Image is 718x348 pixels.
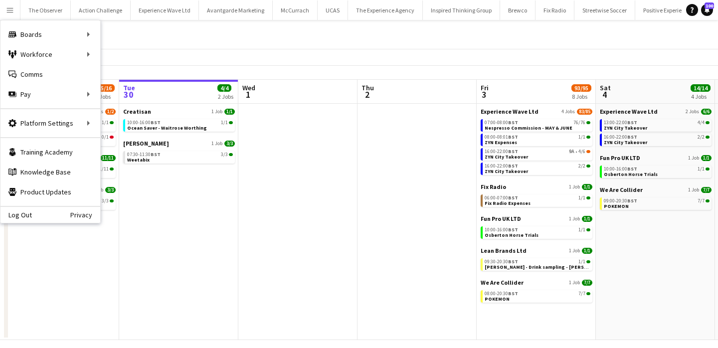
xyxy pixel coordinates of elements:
button: Brewco [500,0,536,20]
span: Nespresso Commission - MAY & JUNE [485,125,572,131]
span: Fix Radio Expenses [485,200,531,206]
span: 3/3 [110,199,114,202]
span: BST [627,166,637,172]
button: Positive Experience [635,0,700,20]
button: The Observer [20,0,71,20]
span: Experience Wave Ltd [600,108,658,115]
span: 1 [241,89,255,100]
div: Boards [0,24,100,44]
span: 1/1 [578,135,585,140]
span: POKEMON [485,296,510,302]
span: 06:00-07:00 [485,195,518,200]
span: 3/3 [102,198,109,203]
div: 4 Jobs [95,93,114,100]
span: ZYN Expenses [485,139,517,146]
span: 1 Job [569,216,580,222]
span: BST [508,148,518,155]
div: 2 Jobs [218,93,233,100]
span: 10:00-16:00 [127,120,161,125]
span: 7/7 [698,198,705,203]
span: 3 [479,89,489,100]
span: 1 Job [211,109,222,115]
span: Osberton Horse Trials [485,232,538,238]
a: 08:00-08:01BST1/1ZYN Expenses [485,134,590,145]
span: 1/1 [224,109,235,115]
span: 7/7 [586,292,590,295]
span: We Are Collider [600,186,643,193]
span: 1/1 [706,168,710,171]
span: BST [627,134,637,140]
span: 7/7 [706,199,710,202]
span: Ocean Saver - Waitrose Worthing [127,125,207,131]
span: 1/1 [578,227,585,232]
span: 3/3 [229,153,233,156]
span: 76/76 [573,120,585,125]
span: 4/4 [698,120,705,125]
span: BST [627,197,637,204]
div: Lean Brands Ltd1 Job1/109:30-20:30BST1/1[PERSON_NAME] - Drink sampling - [PERSON_NAME] [481,247,592,279]
span: 1/2 [105,109,116,115]
button: Fix Radio [536,0,574,20]
a: [PERSON_NAME]1 Job3/3 [123,140,235,147]
span: Fun Pro UK LTD [481,215,521,222]
a: 13:00-22:00BST4/4ZYN City Takeover [604,119,710,131]
a: Training Academy [0,142,100,162]
a: Comms [0,64,100,84]
span: 1 Job [211,141,222,147]
span: 4/4 [706,121,710,124]
span: 2/2 [578,164,585,169]
a: Knowledge Base [0,162,100,182]
span: 6/6 [701,109,712,115]
span: BST [508,134,518,140]
span: 1/1 [582,184,592,190]
span: 3/3 [105,187,116,193]
div: Fix Radio1 Job1/106:00-07:00BST1/1Fix Radio Expenses [481,183,592,215]
span: ZYN City Takeover [485,168,528,174]
span: 07:30-11:30 [127,152,161,157]
a: Fun Pro UK LTD1 Job1/1 [600,154,712,162]
div: Creatisan1 Job1/110:00-16:00BST1/1Ocean Saver - Waitrose Worthing [123,108,235,140]
span: BST [151,119,161,126]
span: 16:00-22:00 [485,149,518,154]
span: ZYN City Takeover [604,139,647,146]
span: 1 Job [569,248,580,254]
span: 7/7 [701,187,712,193]
span: 1 Job [688,187,699,193]
button: Action Challenge [71,0,131,20]
span: 1/1 [701,155,712,161]
span: 4 [598,89,611,100]
a: 16:00-22:00BST2/2ZYN City Takeover [485,163,590,174]
span: 9A [569,149,574,154]
span: 1/1 [578,195,585,200]
span: 0/1 [110,136,114,139]
a: 07:30-11:30BST3/3Weetabix [127,151,233,163]
span: 76/76 [586,121,590,124]
span: Tue [123,83,135,92]
span: 2/2 [698,135,705,140]
button: UCAS [318,0,348,20]
span: Creatisan [123,108,151,115]
span: 7/7 [578,291,585,296]
a: Experience Wave Ltd4 Jobs83/85 [481,108,592,115]
span: 1/1 [586,196,590,199]
span: 10:00-16:00 [485,227,518,232]
span: 2 Jobs [686,109,699,115]
span: BST [508,194,518,201]
span: 13:00-22:00 [604,120,637,125]
span: Lean Brands Ltd [481,247,527,254]
a: Experience Wave Ltd2 Jobs6/6 [600,108,712,115]
button: Experience Wave Ltd [131,0,199,20]
span: 4/6 [578,149,585,154]
div: Pay [0,84,100,104]
div: We Are Collider1 Job7/708:00-20:30BST7/7POKEMON [481,279,592,305]
span: Wed [242,83,255,92]
span: BST [508,290,518,297]
span: POKEMON [604,203,629,209]
span: Frank PR [123,140,169,147]
a: Fun Pro UK LTD1 Job1/1 [481,215,592,222]
span: 07:00-08:00 [485,120,518,125]
span: 08:00-20:30 [485,291,518,296]
span: 1 Job [569,280,580,286]
span: 10:00-16:00 [604,167,637,172]
div: Fun Pro UK LTD1 Job1/110:00-16:00BST1/1Osberton Horse Trials [481,215,592,247]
